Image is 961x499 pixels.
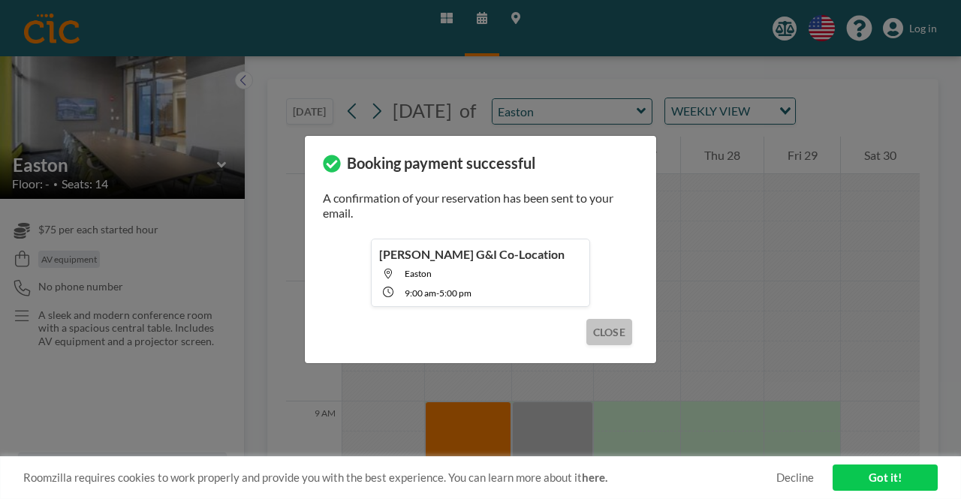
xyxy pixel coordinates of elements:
button: CLOSE [586,319,632,345]
a: Decline [776,470,814,485]
span: Roomzilla requires cookies to work properly and provide you with the best experience. You can lea... [23,470,776,485]
span: 9:00 AM [405,287,436,299]
span: - [436,287,439,299]
h4: [PERSON_NAME] G&I Co-Location [379,247,565,262]
span: Easton [405,268,432,279]
h3: Booking payment successful [347,154,535,173]
a: here. [582,470,607,484]
a: Got it! [833,464,938,491]
p: A confirmation of your reservation has been sent to your email. [323,191,638,221]
span: 5:00 PM [439,287,471,299]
